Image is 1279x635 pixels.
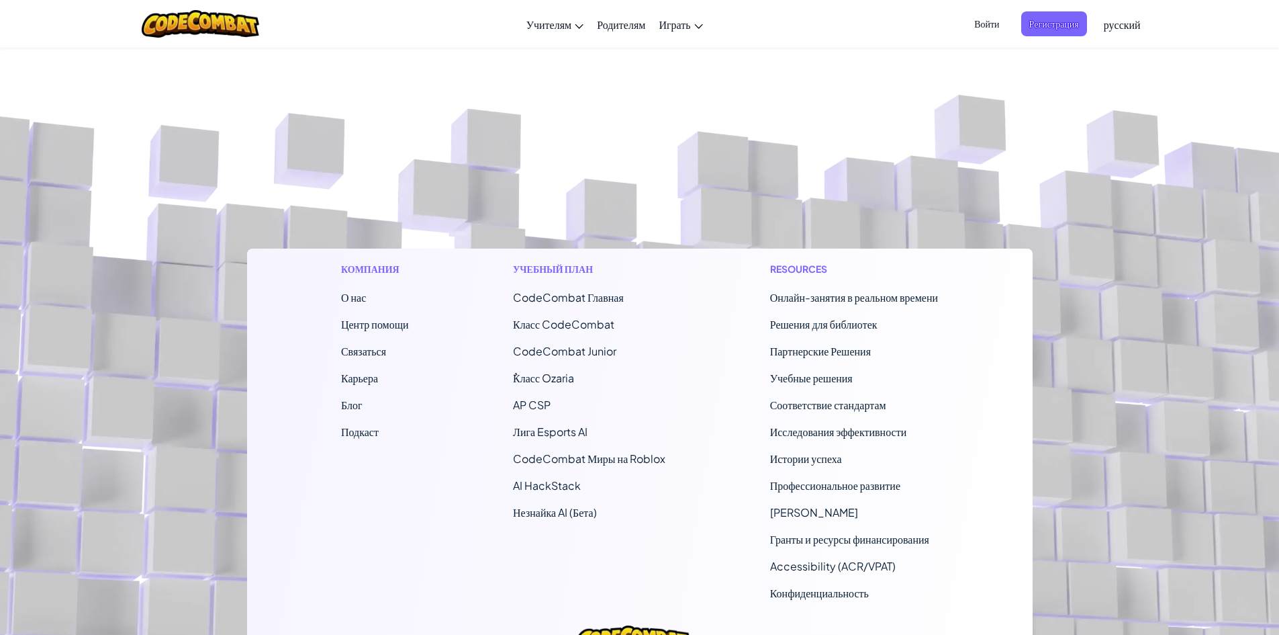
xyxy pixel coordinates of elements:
a: Партнерские Решения [770,344,871,358]
span: Учебные решения [770,371,853,385]
h1: Компания [341,262,409,276]
a: Онлайн-занятия в реальном времени [770,290,938,304]
a: Карьера [341,371,378,385]
button: Войти [966,11,1007,36]
a: Играть [652,6,709,42]
a: CodeCombat Миры на Roblox [513,452,665,466]
a: Родителям [590,6,652,42]
a: Профессиональное развитие [770,478,900,493]
a: Блог [341,398,363,412]
a: Незнайка AI (Бета) [513,505,597,519]
img: CodeCombat logo [142,10,259,38]
a: [PERSON_NAME] [770,505,858,519]
button: Регистрация [1021,11,1087,36]
h1: Resources [770,262,938,276]
span: Учителям [526,17,572,32]
a: Accessibility (ACR/VPAT) [770,559,896,573]
a: AP CSP [513,398,551,412]
a: Подкаст [341,425,379,439]
a: Учителям [520,6,591,42]
a: О нас [341,290,366,304]
a: AI HackStack [513,478,581,493]
a: Конфиденциальность [770,586,869,600]
a: Лига Esports AI [513,425,587,439]
a: Класс CodeCombat [513,317,614,331]
a: Решения для библиотек [770,317,878,331]
h1: Учебный план [513,262,665,276]
span: русский [1104,17,1141,32]
a: русский [1097,6,1147,42]
a: Истории успеха [770,452,842,466]
span: Связаться [341,344,386,358]
a: Исследования эффективности [770,425,907,439]
span: CodeCombat Главная [513,290,624,304]
span: Играть [659,17,690,32]
a: CodeCombat Junior [513,344,616,358]
a: Гранты и ресурсы финансирования [770,532,929,546]
a: Центр помощи [341,317,409,331]
a: ٌКласс Ozaria [513,371,574,385]
a: Соответствие стандартам [770,398,886,412]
